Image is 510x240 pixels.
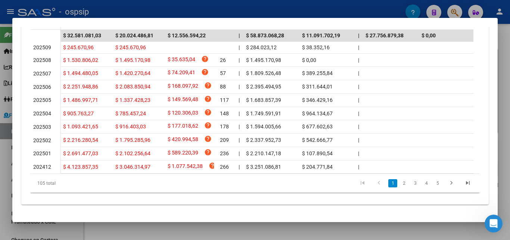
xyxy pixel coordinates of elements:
span: $ 1.795.285,96 [115,137,150,143]
a: go to first page [355,179,370,187]
span: $ 1.530.806,02 [63,57,98,63]
i: help [204,109,212,116]
li: page 3 [410,177,421,190]
span: 236 [220,150,229,156]
span: 202509 [33,44,51,50]
span: | [239,164,240,170]
a: go to last page [461,179,475,187]
iframe: Intercom live chat [485,215,503,233]
span: $ 1.486.997,71 [63,97,98,103]
span: $ 346.429,16 [302,97,333,103]
span: $ 2.102.256,64 [115,150,150,156]
span: 266 [220,164,229,170]
span: $ 2.337.952,73 [246,137,281,143]
span: $ 177.018,62 [168,122,198,132]
span: $ 35.635,04 [168,55,195,65]
span: $ 3.251.086,81 [246,164,281,170]
span: $ 964.134,67 [302,110,333,116]
span: 148 [220,110,229,116]
span: | [239,137,240,143]
a: 4 [422,179,431,187]
span: 178 [220,124,229,130]
li: page 2 [398,177,410,190]
span: $ 168.097,92 [168,82,198,92]
span: | [358,137,359,143]
span: | [239,44,240,50]
i: help [204,135,212,143]
span: $ 11.091.702,19 [302,32,340,38]
span: $ 1.494.480,05 [63,70,98,76]
span: $ 589.220,39 [168,149,198,159]
span: $ 2.691.477,03 [63,150,98,156]
span: $ 2.251.948,86 [63,84,98,90]
span: $ 284.023,12 [246,44,277,50]
span: | [239,150,240,156]
span: $ 1.749.591,91 [246,110,281,116]
span: $ 1.594.005,66 [246,124,281,130]
span: $ 204.771,84 [302,164,333,170]
span: | [239,97,240,103]
i: help [201,55,209,63]
a: 5 [433,179,442,187]
li: page 1 [387,177,398,190]
span: | [358,150,359,156]
span: $ 1.809.526,48 [246,70,281,76]
span: | [358,32,360,38]
span: $ 1.420.270,64 [115,70,150,76]
span: 202501 [33,150,51,156]
span: 202412 [33,164,51,170]
span: 202503 [33,124,51,130]
span: 202505 [33,97,51,103]
span: 117 [220,97,229,103]
span: $ 245.670,96 [115,44,146,50]
span: | [358,97,359,103]
span: $ 120.306,03 [168,109,198,119]
i: help [204,122,212,129]
span: $ 74.209,41 [168,68,195,78]
span: $ 785.457,24 [115,110,146,116]
span: $ 2.083.850,94 [115,84,150,90]
a: 3 [411,179,420,187]
div: 105 total [30,174,119,193]
span: 202506 [33,84,51,90]
span: | [358,44,359,50]
span: $ 420.994,58 [168,135,198,145]
span: $ 107.890,54 [302,150,333,156]
i: help [204,149,212,156]
span: $ 2.216.280,54 [63,137,98,143]
i: help [209,162,216,169]
span: $ 245.670,96 [63,44,94,50]
a: 1 [388,179,397,187]
span: $ 1.337.428,23 [115,97,150,103]
i: help [201,68,209,76]
span: $ 311.644,01 [302,84,333,90]
span: $ 38.352,16 [302,44,330,50]
span: $ 389.255,84 [302,70,333,76]
span: | [239,124,240,130]
span: 88 [220,84,226,90]
span: | [239,84,240,90]
span: $ 58.873.068,28 [246,32,284,38]
span: $ 905.763,27 [63,110,94,116]
span: $ 32.581.081,03 [63,32,101,38]
span: | [358,84,359,90]
li: page 5 [432,177,443,190]
span: | [239,110,240,116]
span: $ 4.123.857,35 [63,164,98,170]
span: $ 0,00 [422,32,436,38]
span: 202502 [33,137,51,143]
span: | [358,70,359,76]
span: $ 916.403,03 [115,124,146,130]
span: $ 1.495.170,98 [115,57,150,63]
span: $ 1.077.542,38 [168,162,203,172]
span: | [239,57,240,63]
span: $ 542.666,77 [302,137,333,143]
span: $ 1.683.857,39 [246,97,281,103]
span: 57 [220,70,226,76]
span: $ 677.602,63 [302,124,333,130]
span: $ 27.756.879,38 [366,32,404,38]
a: go to next page [444,179,458,187]
span: $ 12.556.594,22 [168,32,206,38]
span: 202507 [33,71,51,77]
span: | [358,164,359,170]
